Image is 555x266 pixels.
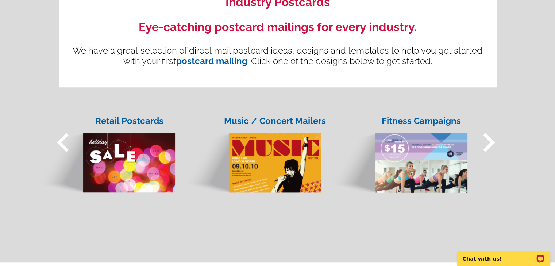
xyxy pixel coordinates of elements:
h2: Eye-catching postcard mailings for every industry. [70,20,486,34]
a: Music / Concert Mailers [179,105,325,193]
img: music.png [182,118,321,193]
div: Retail Postcards [83,114,176,128]
a: postcard mailing [176,56,247,66]
span: keyboard_arrow_right [470,124,508,161]
iframe: LiveChat chat widget [452,243,555,266]
div: Music / Concert Mailers [223,114,327,128]
a: Retail Postcards [33,105,179,193]
span: keyboard_arrow_left [44,124,82,161]
p: We have a great selection of direct mail postcard ideas, designs and templates to help you get st... [70,45,486,66]
img: fitness.png [328,118,468,193]
div: Fitness Campaigns [375,114,468,128]
a: Fitness Campaigns [325,105,471,193]
img: retail.png [36,118,176,193]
